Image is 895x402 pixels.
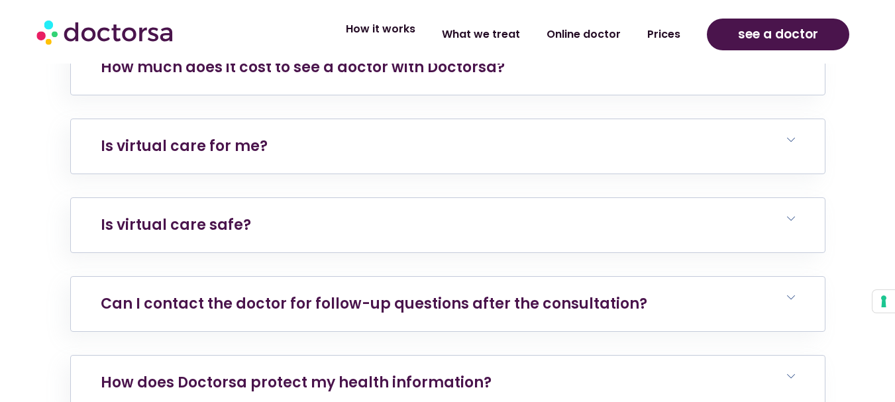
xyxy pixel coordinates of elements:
[71,277,825,331] h6: Can I contact the doctor for follow-up questions after the consultation?
[707,19,849,50] a: see a doctor
[71,119,825,174] h6: Is virtual care for me?
[71,198,825,252] h6: Is virtual care safe?
[101,215,251,235] a: Is virtual care safe?
[333,14,429,44] a: How it works
[101,136,268,156] a: Is virtual care for me?
[738,24,818,45] span: see a doctor
[71,40,825,95] h6: How much does it cost to see a doctor with Doctorsa?
[101,57,505,77] a: How much does it cost to see a doctor with Doctorsa?
[101,293,647,314] a: Can I contact the doctor for follow-up questions after the consultation?
[101,372,492,393] a: How does Doctorsa protect my health information?
[533,19,634,50] a: Online doctor
[429,19,533,50] a: What we treat
[872,290,895,313] button: Your consent preferences for tracking technologies
[238,19,694,50] nav: Menu
[634,19,694,50] a: Prices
